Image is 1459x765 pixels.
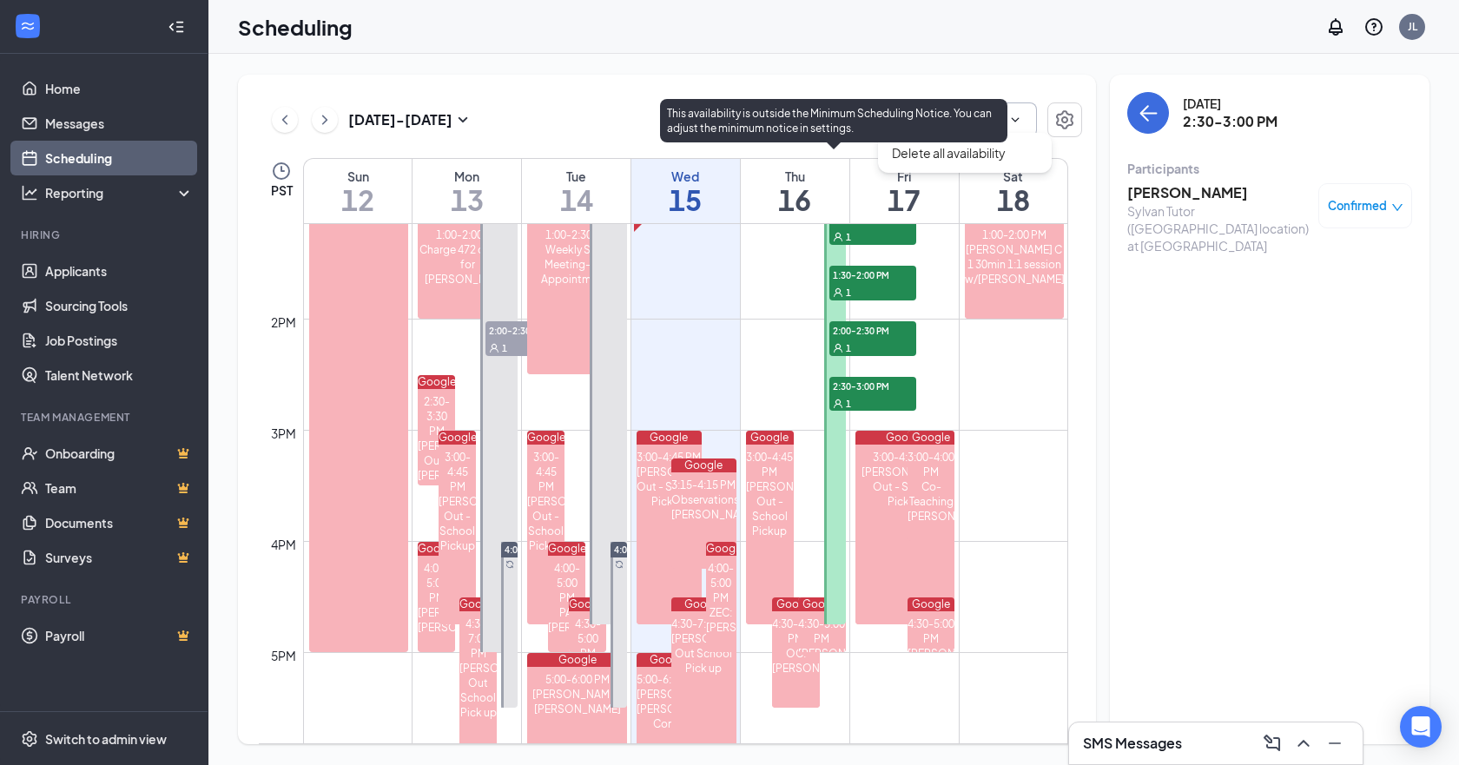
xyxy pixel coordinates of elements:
[312,107,338,133] button: ChevronRight
[772,617,820,646] div: 4:30-5:30 PM
[45,358,194,392] a: Talent Network
[413,168,521,185] div: Mon
[1083,734,1182,753] h3: SMS Messages
[439,494,476,553] div: [PERSON_NAME] Out - School Pickup
[271,181,293,199] span: PST
[637,450,702,465] div: 3:00-4:45 PM
[850,185,959,214] h1: 17
[1363,16,1384,37] svg: QuestionInfo
[1258,729,1286,757] button: ComposeMessage
[960,168,1067,185] div: Sat
[527,494,564,553] div: [PERSON_NAME] Out - School Pickup
[527,450,564,494] div: 3:00-4:45 PM
[1328,197,1387,214] span: Confirmed
[271,161,292,181] svg: Clock
[267,535,300,554] div: 4pm
[1408,19,1417,34] div: JL
[855,450,955,465] div: 3:00-4:45 PM
[418,394,455,439] div: 2:30-3:30 PM
[637,687,702,731] div: [PERSON_NAME]: [PERSON_NAME]: Comp
[965,228,1064,242] div: 1:00-2:00 PM
[960,185,1067,214] h1: 18
[798,597,846,611] div: Google
[631,168,740,185] div: Wed
[418,439,455,512] div: [PERSON_NAME] Out- [PERSON_NAME] appointment at 2:45
[316,109,333,130] svg: ChevronRight
[798,617,846,646] div: 4:30-5:00 PM
[413,185,521,214] h1: 13
[304,159,412,223] a: October 12, 2025
[829,321,916,339] span: 2:00-2:30 PM
[772,597,820,611] div: Google
[746,479,794,538] div: [PERSON_NAME] Out - School Pickup
[965,242,1064,287] div: [PERSON_NAME] C 1 30min 1:1 session w/[PERSON_NAME]
[846,231,851,243] span: 1
[459,661,497,720] div: [PERSON_NAME] Out School Pick up
[908,450,955,479] div: 3:00-4:00 PM
[1262,733,1283,754] svg: ComposeMessage
[631,159,740,223] a: October 15, 2025
[614,544,670,556] span: 4:00-5:30 PM
[45,730,167,748] div: Switch to admin view
[272,107,298,133] button: ChevronLeft
[1290,729,1317,757] button: ChevronUp
[833,399,843,409] svg: User
[1183,112,1277,131] h3: 2:30-3:00 PM
[741,185,849,214] h1: 16
[908,617,955,646] div: 4:30-5:00 PM
[671,492,736,522] div: Observations: [PERSON_NAME]
[439,431,476,445] div: Google
[833,232,843,242] svg: User
[459,597,497,611] div: Google
[19,17,36,35] svg: WorkstreamLogo
[418,605,455,635] div: [PERSON_NAME]:[PERSON_NAME]
[21,184,38,201] svg: Analysis
[908,646,955,705] div: [PERSON_NAME] Out School Pick up
[459,617,497,661] div: 4:30-7:00 PM
[439,450,476,494] div: 3:00-4:45 PM
[522,168,630,185] div: Tue
[168,18,185,36] svg: Collapse
[21,730,38,748] svg: Settings
[671,597,736,611] div: Google
[706,605,736,635] div: ZEC: [PERSON_NAME]
[637,431,702,445] div: Google
[1047,102,1082,137] button: Settings
[1054,109,1075,130] svg: Settings
[855,465,955,509] div: [PERSON_NAME] Out - School Pickup
[1391,201,1403,214] span: down
[829,377,916,394] span: 2:30-3:00 PM
[304,168,412,185] div: Sun
[706,542,736,556] div: Google
[1400,706,1442,748] div: Open Intercom Messenger
[1127,160,1412,177] div: Participants
[527,653,627,667] div: Google
[45,471,194,505] a: TeamCrown
[45,323,194,358] a: Job Postings
[276,109,294,130] svg: ChevronLeft
[418,242,518,287] div: Charge 472 deposit for [PERSON_NAME]
[304,185,412,214] h1: 12
[45,618,194,653] a: PayrollCrown
[485,321,572,339] span: 2:00-2:30 PM
[45,141,194,175] a: Scheduling
[1127,183,1310,202] h3: [PERSON_NAME]
[522,185,630,214] h1: 14
[833,287,843,298] svg: User
[45,288,194,323] a: Sourcing Tools
[522,159,630,223] a: October 14, 2025
[45,436,194,471] a: OnboardingCrown
[418,228,518,242] div: 1:00-2:00 PM
[348,110,452,129] h3: [DATE] - [DATE]
[267,646,300,665] div: 5pm
[267,313,300,332] div: 2pm
[45,254,194,288] a: Applicants
[527,687,627,716] div: [PERSON_NAME]: [PERSON_NAME]
[1321,729,1349,757] button: Minimize
[505,544,561,556] span: 4:00-5:30 PM
[637,465,702,509] div: [PERSON_NAME] Out - School Pickup
[908,479,955,524] div: Co-Teaching [PERSON_NAME]
[908,431,955,445] div: Google
[45,71,194,106] a: Home
[833,343,843,353] svg: User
